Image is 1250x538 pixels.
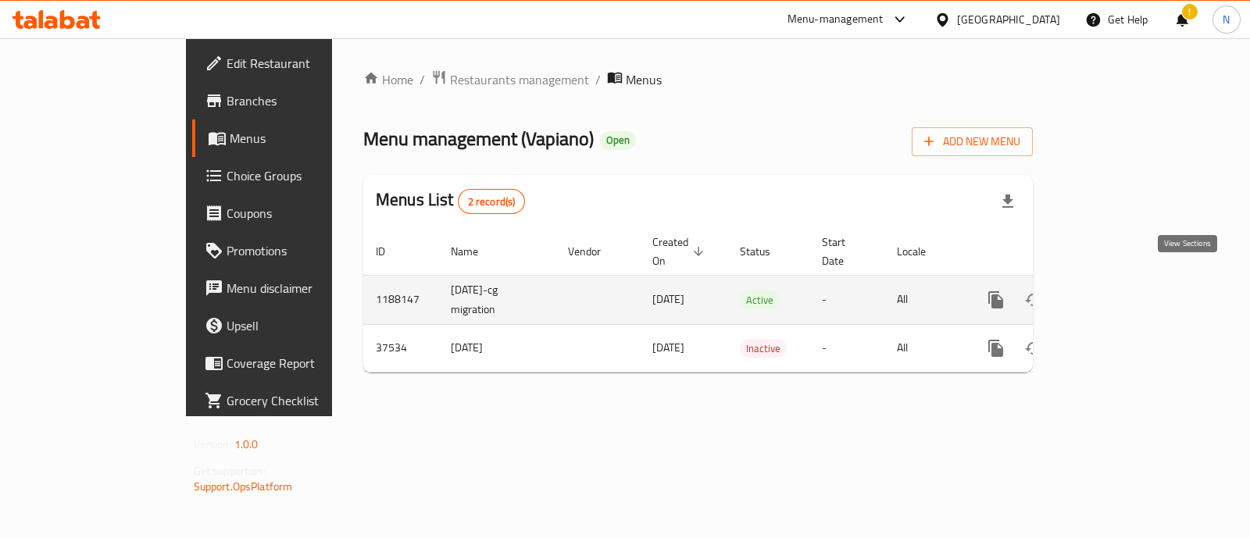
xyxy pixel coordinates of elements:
span: [DATE] [652,289,684,309]
span: Vendor [568,242,621,261]
nav: breadcrumb [363,69,1033,90]
table: enhanced table [363,228,1140,372]
li: / [420,70,425,89]
span: Coupons [227,204,382,223]
span: Inactive [740,340,787,358]
span: Coverage Report [227,354,382,372]
div: Inactive [740,339,787,358]
button: Change Status [1015,281,1052,319]
span: Created On [652,233,709,270]
a: Menu disclaimer [192,269,395,307]
a: Coverage Report [192,344,395,382]
a: Branches [192,82,395,119]
span: Grocery Checklist [227,391,382,410]
a: Grocery Checklist [192,382,395,419]
a: Support.OpsPlatform [194,476,293,497]
span: Version: [194,434,232,454]
span: N [1223,11,1230,28]
span: Edit Restaurant [227,54,382,73]
div: Open [600,131,636,150]
span: Promotions [227,241,382,260]
span: Menus [230,129,382,148]
span: Menus [626,70,662,89]
a: Restaurants management [431,69,589,90]
a: Choice Groups [192,157,395,194]
td: - [809,275,884,324]
li: / [595,70,601,89]
span: Menu disclaimer [227,279,382,298]
div: Menu-management [787,10,884,29]
button: Change Status [1015,330,1052,367]
a: Menus [192,119,395,157]
button: more [977,281,1015,319]
div: Export file [989,183,1027,220]
span: Open [600,134,636,147]
td: [DATE]-cg migration [438,275,555,324]
span: 1.0.0 [234,434,259,454]
span: Locale [897,242,946,261]
span: Get support on: [194,461,266,481]
span: Upsell [227,316,382,335]
span: Branches [227,91,382,110]
td: [DATE] [438,324,555,372]
span: 2 record(s) [459,194,525,209]
td: - [809,324,884,372]
td: All [884,324,965,372]
td: 1188147 [363,275,438,324]
a: Upsell [192,307,395,344]
a: Promotions [192,232,395,269]
span: [DATE] [652,337,684,358]
div: Total records count [458,189,526,214]
a: Coupons [192,194,395,232]
span: Add New Menu [924,132,1020,151]
span: Menu management ( Vapiano ) [363,121,594,156]
td: All [884,275,965,324]
span: Status [740,242,791,261]
button: more [977,330,1015,367]
a: Edit Restaurant [192,45,395,82]
button: Add New Menu [912,127,1033,156]
div: [GEOGRAPHIC_DATA] [957,11,1060,28]
span: Restaurants management [450,70,589,89]
span: ID [376,242,405,261]
span: Active [740,291,780,309]
span: Name [451,242,498,261]
td: 37534 [363,324,438,372]
span: Start Date [822,233,866,270]
span: Choice Groups [227,166,382,185]
h2: Menus List [376,188,525,214]
th: Actions [965,228,1140,276]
